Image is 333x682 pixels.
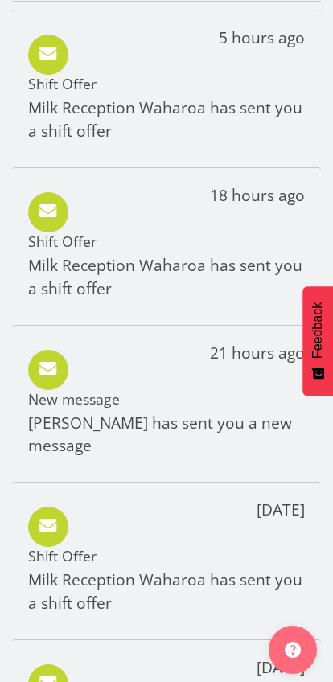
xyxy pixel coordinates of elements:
p: [DATE] [257,499,305,522]
h5: New message [28,390,305,408]
h5: Shift Offer [28,232,305,250]
p: 18 hours ago [210,184,305,207]
p: [DATE] [257,656,305,680]
img: help-xxl-2.png [285,642,301,658]
p: Milk Reception Waharoa has sent you a shift offer [28,97,305,143]
p: Milk Reception Waharoa has sent you a shift offer [28,254,305,301]
h5: Shift Offer [28,75,305,92]
p: [PERSON_NAME] has sent you a new message [28,412,305,458]
button: Feedback - Show survey [302,286,333,396]
p: 5 hours ago [219,27,305,50]
span: Feedback [310,302,325,359]
p: 21 hours ago [210,342,305,365]
h5: Shift Offer [28,547,305,565]
p: Milk Reception Waharoa has sent you a shift offer [28,569,305,615]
